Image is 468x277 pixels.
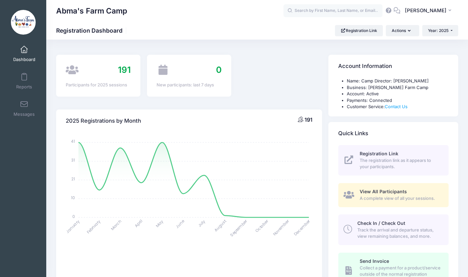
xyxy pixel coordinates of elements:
tspan: October [254,218,270,233]
span: 191 [305,116,312,123]
tspan: July [197,218,206,228]
tspan: 41 [71,138,75,144]
span: Send Invoice [360,258,389,264]
span: Dashboard [13,57,35,62]
li: Name: Camp Director: [PERSON_NAME] [347,78,449,84]
tspan: 21 [72,176,75,182]
tspan: 10 [71,195,75,200]
a: Reports [9,70,40,93]
a: Contact Us [385,104,408,109]
li: Customer Service: [347,104,449,110]
span: Messages [14,111,35,117]
a: View All Participants A complete view of all your sessions. [338,183,449,207]
tspan: August [213,218,227,232]
a: Check In / Check Out Track the arrival and departure status, view remaining balances, and more. [338,214,449,245]
div: New participants: last 7 days [157,82,222,88]
a: Dashboard [9,42,40,65]
tspan: March [110,218,123,231]
span: [PERSON_NAME] [405,7,446,14]
a: Registration Link The registration link as it appears to your participants. [338,145,449,175]
tspan: May [155,218,164,228]
tspan: December [293,218,311,237]
span: Registration Link [360,151,398,156]
span: Check In / Check Out [357,220,405,226]
tspan: 31 [72,157,75,163]
tspan: April [133,218,143,228]
span: The registration link as it appears to your participants. [360,157,441,170]
div: Participants for 2025 sessions [66,82,131,88]
tspan: January [65,218,81,234]
h1: Abma's Farm Camp [56,3,127,18]
tspan: November [272,218,291,237]
span: Year: 2025 [428,28,449,33]
li: Account: Active [347,91,449,97]
span: A complete view of all your sessions. [360,195,441,202]
button: [PERSON_NAME] [400,3,458,18]
span: Reports [16,84,32,90]
tspan: September [229,218,248,237]
h4: 2025 Registrations by Month [66,112,141,131]
tspan: June [174,218,185,229]
a: Messages [9,97,40,120]
h4: Quick Links [338,124,368,143]
li: Business: [PERSON_NAME] Farm Camp [347,84,449,91]
span: 0 [216,65,222,75]
tspan: 0 [73,213,75,219]
a: Registration Link [335,25,383,36]
tspan: February [86,218,102,234]
input: Search by First Name, Last Name, or Email... [283,4,382,17]
span: View All Participants [360,189,407,194]
span: Track the arrival and departure status, view remaining balances, and more. [357,227,441,240]
span: 191 [118,65,131,75]
h1: Registration Dashboard [56,27,128,34]
button: Year: 2025 [422,25,458,36]
li: Payments: Connected [347,97,449,104]
button: Actions [386,25,419,36]
h4: Account Information [338,57,392,76]
img: Abma's Farm Camp [11,10,36,35]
